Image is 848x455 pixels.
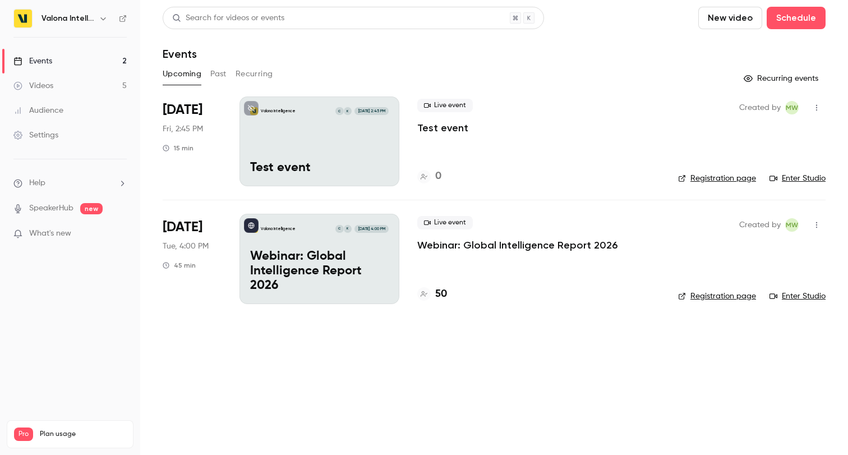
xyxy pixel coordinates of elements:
[163,101,202,119] span: [DATE]
[163,144,193,153] div: 15 min
[210,65,227,83] button: Past
[13,105,63,116] div: Audience
[29,203,73,214] a: SpeakerHub
[343,224,352,233] div: K
[250,250,389,293] p: Webinar: Global Intelligence Report 2026
[80,203,103,214] span: new
[739,218,781,232] span: Created by
[417,99,473,112] span: Live event
[417,287,447,302] a: 50
[739,101,781,114] span: Created by
[250,161,389,176] p: Test event
[14,10,32,27] img: Valona Intelligence
[769,291,826,302] a: Enter Studio
[417,216,473,229] span: Live event
[739,70,826,88] button: Recurring events
[13,177,127,189] li: help-dropdown-opener
[236,65,273,83] button: Recurring
[163,96,222,186] div: Sep 26 Fri, 2:45 PM (Europe/Helsinki)
[785,218,799,232] span: Melina Weckman
[13,80,53,91] div: Videos
[29,228,71,240] span: What's new
[163,123,203,135] span: Fri, 2:45 PM
[239,96,399,186] a: Test eventValona IntelligenceKC[DATE] 2:45 PMTest event
[335,224,344,233] div: C
[417,238,617,252] a: Webinar: Global Intelligence Report 2026
[343,107,352,116] div: K
[40,430,126,439] span: Plan usage
[261,226,296,232] p: Valona Intelligence
[786,218,798,232] span: MW
[698,7,762,29] button: New video
[172,12,284,24] div: Search for videos or events
[767,7,826,29] button: Schedule
[261,108,296,114] p: Valona Intelligence
[163,47,197,61] h1: Events
[335,107,344,116] div: C
[163,241,209,252] span: Tue, 4:00 PM
[13,56,52,67] div: Events
[239,214,399,304] a: Webinar: Global Intelligence Report 2026Valona IntelligenceKC[DATE] 4:00 PMWebinar: Global Intell...
[769,173,826,184] a: Enter Studio
[13,130,58,141] div: Settings
[435,169,441,184] h4: 0
[785,101,799,114] span: Melina Weckman
[113,229,127,239] iframe: Noticeable Trigger
[354,107,388,115] span: [DATE] 2:45 PM
[417,121,468,135] a: Test event
[163,261,196,270] div: 45 min
[786,101,798,114] span: MW
[29,177,45,189] span: Help
[42,13,94,24] h6: Valona Intelligence
[435,287,447,302] h4: 50
[678,291,756,302] a: Registration page
[163,218,202,236] span: [DATE]
[163,65,201,83] button: Upcoming
[354,225,388,233] span: [DATE] 4:00 PM
[678,173,756,184] a: Registration page
[417,169,441,184] a: 0
[163,214,222,304] div: Sep 30 Tue, 4:00 PM (Europe/Helsinki)
[14,428,33,441] span: Pro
